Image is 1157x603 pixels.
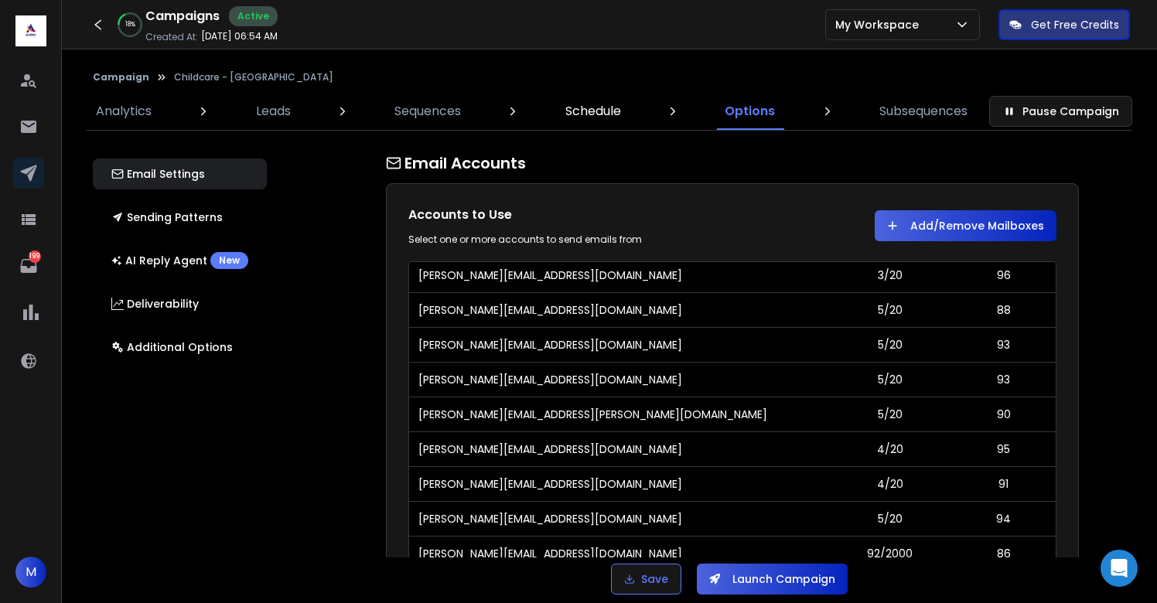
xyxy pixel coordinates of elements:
[829,431,952,466] td: 4/20
[725,102,775,121] p: Options
[989,96,1132,127] button: Pause Campaign
[96,102,152,121] p: Analytics
[951,431,1056,466] td: 95
[145,31,198,43] p: Created At:
[829,292,952,327] td: 5/20
[418,476,682,492] p: [PERSON_NAME][EMAIL_ADDRESS][DOMAIN_NAME]
[418,546,682,561] p: [PERSON_NAME][EMAIL_ADDRESS][DOMAIN_NAME]
[111,252,248,269] p: AI Reply Agent
[13,250,44,281] a: 199
[829,501,952,536] td: 5/20
[111,166,205,182] p: Email Settings
[556,93,630,130] a: Schedule
[111,210,223,225] p: Sending Patterns
[418,441,682,457] p: [PERSON_NAME][EMAIL_ADDRESS][DOMAIN_NAME]
[125,20,135,29] p: 18 %
[93,158,267,189] button: Email Settings
[829,362,952,397] td: 5/20
[829,466,952,501] td: 4/20
[408,206,717,224] h1: Accounts to Use
[565,102,621,121] p: Schedule
[145,7,220,26] h1: Campaigns
[385,93,470,130] a: Sequences
[697,564,848,594] button: Launch Campaign
[201,30,278,43] p: [DATE] 06:54 AM
[418,337,682,353] p: [PERSON_NAME][EMAIL_ADDRESS][DOMAIN_NAME]
[1031,17,1119,32] p: Get Free Credits
[835,17,925,32] p: My Workspace
[829,327,952,362] td: 5/20
[951,257,1056,292] td: 96
[951,501,1056,536] td: 94
[386,152,1079,174] h1: Email Accounts
[15,557,46,588] button: M
[87,93,161,130] a: Analytics
[418,407,767,422] p: [PERSON_NAME][EMAIL_ADDRESS][PERSON_NAME][DOMAIN_NAME]
[93,202,267,233] button: Sending Patterns
[229,6,278,26] div: Active
[408,233,717,246] div: Select one or more accounts to send emails from
[210,252,248,269] div: New
[715,93,784,130] a: Options
[111,339,233,355] p: Additional Options
[418,511,682,526] p: [PERSON_NAME][EMAIL_ADDRESS][DOMAIN_NAME]
[394,102,461,121] p: Sequences
[875,210,1056,241] button: Add/Remove Mailboxes
[829,536,952,571] td: 92/2000
[951,327,1056,362] td: 93
[951,292,1056,327] td: 88
[93,71,149,83] button: Campaign
[829,397,952,431] td: 5/20
[15,15,46,46] img: logo
[256,102,291,121] p: Leads
[418,302,682,318] p: [PERSON_NAME][EMAIL_ADDRESS][DOMAIN_NAME]
[829,257,952,292] td: 3/20
[951,397,1056,431] td: 90
[247,93,300,130] a: Leads
[93,332,267,363] button: Additional Options
[611,564,681,594] button: Save
[951,466,1056,501] td: 91
[418,267,682,283] p: [PERSON_NAME][EMAIL_ADDRESS][DOMAIN_NAME]
[870,93,977,130] a: Subsequences
[174,71,333,83] p: Childcare - [GEOGRAPHIC_DATA]
[93,288,267,319] button: Deliverability
[879,102,968,121] p: Subsequences
[29,250,41,263] p: 199
[111,296,199,312] p: Deliverability
[951,362,1056,397] td: 93
[998,9,1130,40] button: Get Free Credits
[93,245,267,276] button: AI Reply AgentNew
[418,372,682,387] p: [PERSON_NAME][EMAIL_ADDRESS][DOMAIN_NAME]
[951,536,1056,571] td: 86
[1101,550,1138,587] div: Open Intercom Messenger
